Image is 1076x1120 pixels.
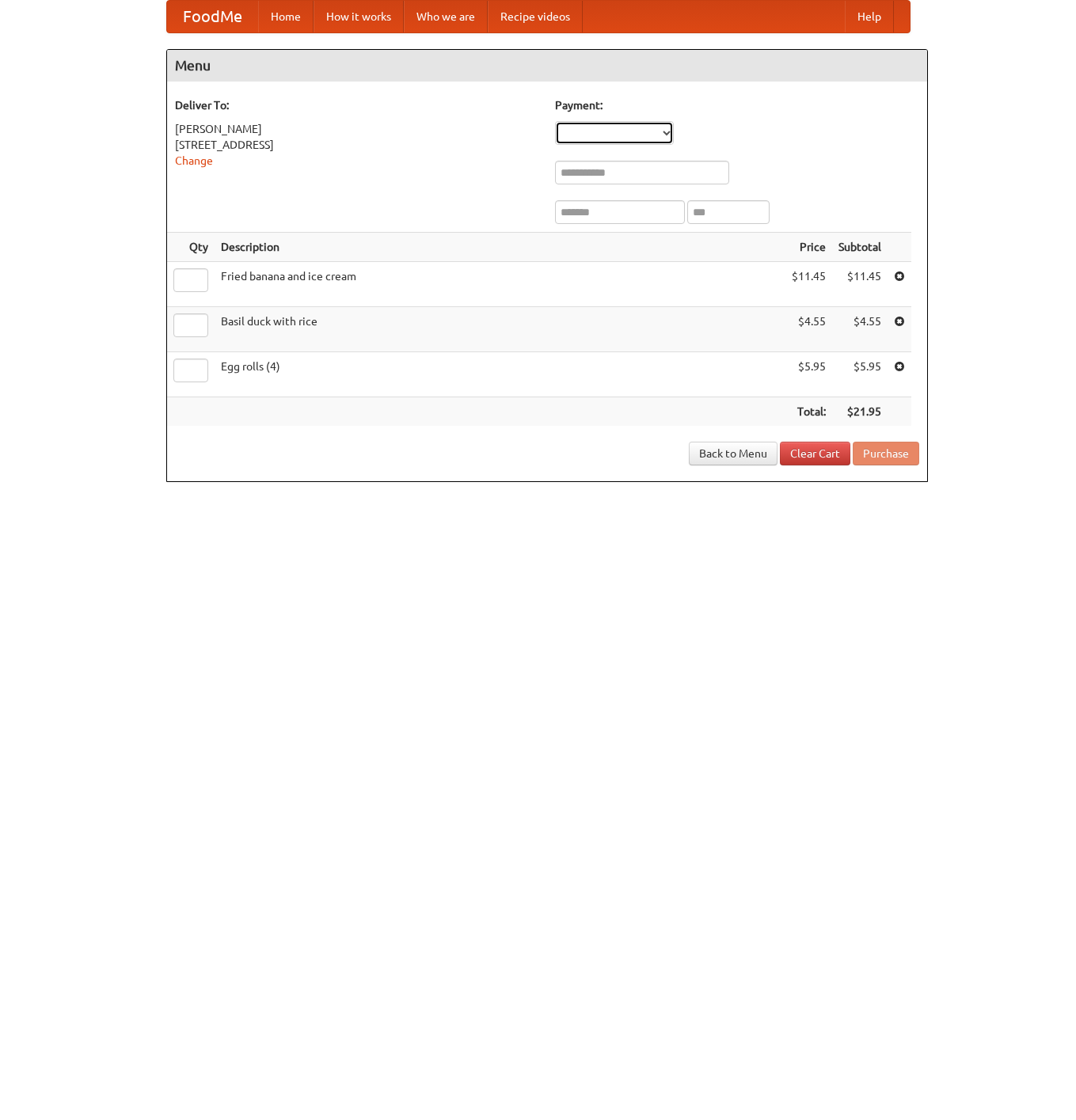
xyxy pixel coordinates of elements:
[175,137,539,153] div: [STREET_ADDRESS]
[689,442,778,465] a: Back to Menu
[167,1,258,32] a: FoodMe
[314,1,404,32] a: How it works
[175,121,539,137] div: [PERSON_NAME]
[215,233,785,262] th: Description
[488,1,583,32] a: Recipe videos
[404,1,488,32] a: Who we are
[175,154,213,167] a: Change
[258,1,314,32] a: Home
[167,233,215,262] th: Qty
[215,307,785,352] td: Basil duck with rice
[785,262,832,307] td: $11.45
[832,397,888,427] th: $21.95
[215,262,785,307] td: Fried banana and ice cream
[167,50,927,82] h4: Menu
[845,1,894,32] a: Help
[215,352,785,397] td: Egg rolls (4)
[175,97,539,113] h5: Deliver To:
[832,262,888,307] td: $11.45
[832,352,888,397] td: $5.95
[832,307,888,352] td: $4.55
[785,352,832,397] td: $5.95
[785,397,832,427] th: Total:
[555,97,919,113] h5: Payment:
[853,442,919,465] button: Purchase
[780,442,850,465] a: Clear Cart
[785,307,832,352] td: $4.55
[832,233,888,262] th: Subtotal
[785,233,832,262] th: Price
